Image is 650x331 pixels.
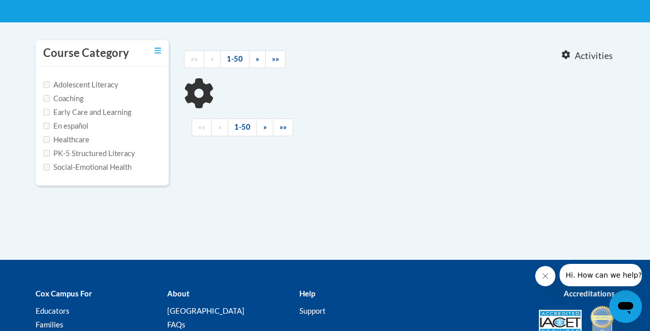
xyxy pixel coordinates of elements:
a: Previous [204,50,221,68]
a: [GEOGRAPHIC_DATA] [167,306,244,315]
a: End [273,118,293,136]
input: Checkbox for Options [43,123,50,129]
span: »» [272,54,279,63]
a: End [265,50,286,68]
input: Checkbox for Options [43,150,50,157]
span: « [210,54,214,63]
iframe: Message from company [560,264,642,286]
iframe: Close message [535,266,555,286]
label: En español [43,121,88,132]
span: Activities [575,50,613,62]
a: Toggle collapse [154,45,161,56]
label: Healthcare [43,134,89,145]
a: FAQs [167,320,185,329]
b: Cox Campus For [36,289,92,298]
a: Begining [184,50,204,68]
label: Coaching [43,93,83,104]
input: Checkbox for Options [43,136,50,143]
b: Accreditations [564,289,615,298]
a: 1-50 [228,118,257,136]
label: Early Care and Learning [43,107,131,118]
a: Educators [36,306,70,315]
label: Social-Emotional Health [43,162,132,173]
span: » [256,54,259,63]
input: Checkbox for Options [43,81,50,88]
label: PK-5 Structured Literacy [43,148,135,159]
iframe: Button to launch messaging window [609,290,642,323]
a: Next [257,118,273,136]
b: Help [299,289,315,298]
h3: Course Category [43,45,129,61]
label: Adolescent Literacy [43,79,118,91]
a: Families [36,320,64,329]
span: «« [198,123,205,131]
b: About [167,289,190,298]
span: « [218,123,222,131]
a: Next [249,50,266,68]
span: »» [280,123,287,131]
input: Checkbox for Options [43,164,50,170]
input: Checkbox for Options [43,95,50,102]
input: Checkbox for Options [43,109,50,115]
a: 1-50 [220,50,250,68]
a: Support [299,306,326,315]
span: «« [191,54,198,63]
span: » [263,123,267,131]
a: Begining [192,118,212,136]
a: Previous [211,118,228,136]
